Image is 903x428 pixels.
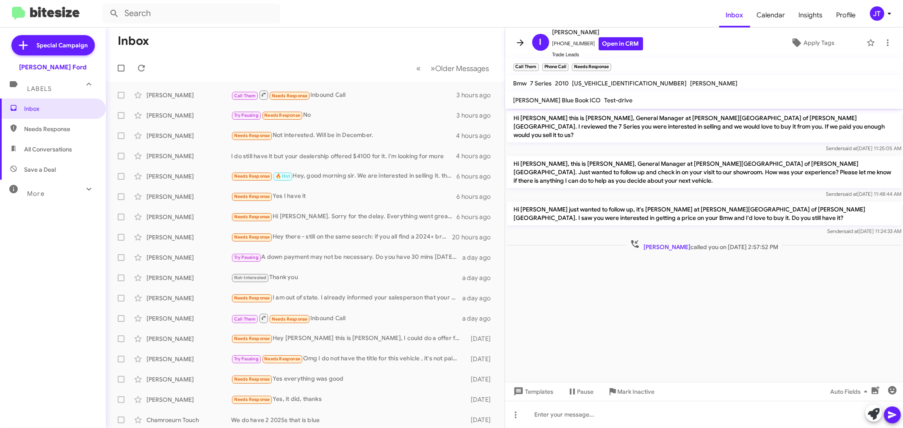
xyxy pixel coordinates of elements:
div: [PERSON_NAME] [146,335,231,343]
p: Hi [PERSON_NAME] this is [PERSON_NAME], General Manager at [PERSON_NAME][GEOGRAPHIC_DATA] of [PER... [507,110,902,143]
div: Hey, good morning sir. We are interested in selling it. the issue is getting it to you. We work i... [231,171,456,181]
div: 6 hours ago [456,213,497,221]
div: Inbound Call [231,90,456,100]
span: Older Messages [436,64,489,73]
div: JT [870,6,884,21]
p: Hi [PERSON_NAME], this is [PERSON_NAME], General Manager at [PERSON_NAME][GEOGRAPHIC_DATA] of [PE... [507,156,902,188]
div: Inbound Call [231,313,462,324]
div: [DATE] [464,416,498,424]
span: Needs Response [234,173,270,179]
div: [DATE] [464,355,498,363]
span: Templates [512,384,554,399]
div: a day ago [462,253,498,262]
a: Inbox [719,3,750,27]
span: Sender [DATE] 11:24:33 AM [827,228,901,234]
span: Call Them [234,316,256,322]
span: Profile [830,3,863,27]
button: Pause [561,384,601,399]
span: Needs Response [234,336,270,341]
span: Try Pausing [234,255,259,260]
div: [PERSON_NAME] Ford [19,63,87,71]
div: We do have 2 2025s that is blue [231,416,464,424]
h1: Inbox [118,34,149,48]
button: Templates [505,384,561,399]
span: Labels [27,85,52,93]
div: Yes, it did, thanks [231,395,464,404]
span: Needs Response [272,316,308,322]
div: [PERSON_NAME] [146,192,231,201]
div: a day ago [462,274,498,282]
div: Hey there - still on the same search: if you all find a 2024+ bronco sport with AWD, power seatin... [231,232,452,242]
span: « [417,63,421,74]
span: said at [842,191,857,197]
span: Call Them [234,93,256,99]
span: All Conversations [24,145,72,154]
span: Needs Response [234,376,270,382]
span: 2010 [555,80,569,87]
span: Needs Response [24,125,96,133]
span: Special Campaign [37,41,88,49]
p: Hi [PERSON_NAME] just wanted to follow up, it's [PERSON_NAME] at [PERSON_NAME][GEOGRAPHIC_DATA] o... [507,202,902,225]
span: Needs Response [234,397,270,402]
span: Save a Deal [24,165,56,174]
span: Mark Inactive [618,384,655,399]
span: Try Pausing [234,112,259,118]
span: Apply Tags [804,35,834,50]
button: JT [863,6,894,21]
span: Needs Response [234,214,270,219]
small: Call Them [514,63,539,71]
div: No [231,110,456,120]
span: More [27,190,44,198]
a: Special Campaign [11,35,95,55]
button: Next [426,60,494,77]
span: [PHONE_NUMBER] [552,37,643,50]
div: [PERSON_NAME] [146,172,231,181]
button: Mark Inactive [601,384,662,399]
span: » [431,63,436,74]
span: Trade Leads [552,50,643,59]
span: Auto Fields [830,384,871,399]
div: [PERSON_NAME] [146,253,231,262]
input: Search [102,3,280,24]
span: [US_VEHICLE_IDENTIFICATION_NUMBER] [572,80,687,87]
span: Needs Response [234,133,270,138]
div: [DATE] [464,395,498,404]
div: [PERSON_NAME] [146,395,231,404]
div: [PERSON_NAME] [146,355,231,363]
div: [PERSON_NAME] [146,294,231,302]
small: Needs Response [572,63,611,71]
span: [PERSON_NAME] Blue Book ICO [514,96,601,104]
span: called you on [DATE] 2:57:52 PM [626,239,781,251]
button: Apply Tags [762,35,862,50]
div: Yes I have it [231,192,456,201]
span: Test-drive [605,96,633,104]
div: Thank you [231,273,462,283]
div: 4 hours ago [456,152,497,160]
div: [PERSON_NAME] [146,274,231,282]
div: [PERSON_NAME] [146,91,231,99]
div: a day ago [462,294,498,302]
div: [PERSON_NAME] [146,314,231,323]
div: [PERSON_NAME] [146,375,231,384]
div: 4 hours ago [456,132,497,140]
div: I do still have it but your dealership offered $4100 for it. I'm looking for more [231,152,456,160]
div: [PERSON_NAME] [146,152,231,160]
span: Needs Response [272,93,308,99]
div: Yes everything was good [231,374,464,384]
div: 3 hours ago [456,91,497,99]
div: a day ago [462,314,498,323]
span: I [539,36,542,49]
span: Try Pausing [234,356,259,362]
div: 20 hours ago [452,233,498,241]
div: [DATE] [464,335,498,343]
a: Insights [792,3,830,27]
span: Needs Response [234,194,270,199]
a: Open in CRM [599,37,643,50]
div: Chamroeurn Touch [146,416,231,424]
span: Calendar [750,3,792,27]
div: [PERSON_NAME] [146,111,231,120]
div: [PERSON_NAME] [146,213,231,221]
span: 7 Series [530,80,552,87]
